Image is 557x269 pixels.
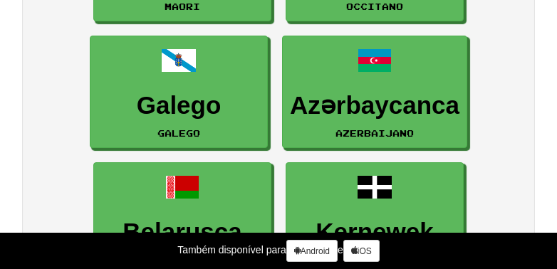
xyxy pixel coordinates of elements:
[123,218,241,246] font: Belarusca
[157,128,200,138] font: Galego
[301,246,330,256] font: Android
[286,240,338,262] a: Android
[316,218,433,246] font: Kernewek
[177,244,286,255] font: Também disponível para
[137,91,222,119] font: Galego
[282,36,467,149] a: Azərbaycancaazerbaijano
[335,128,414,138] font: azerbaijano
[90,36,268,149] a: GalegoGalego
[290,91,459,119] font: Azərbaycanca
[358,246,372,256] font: iOS
[338,244,343,255] font: e
[346,1,403,11] font: Occitano
[343,240,380,262] a: iOS
[165,1,200,11] font: maori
